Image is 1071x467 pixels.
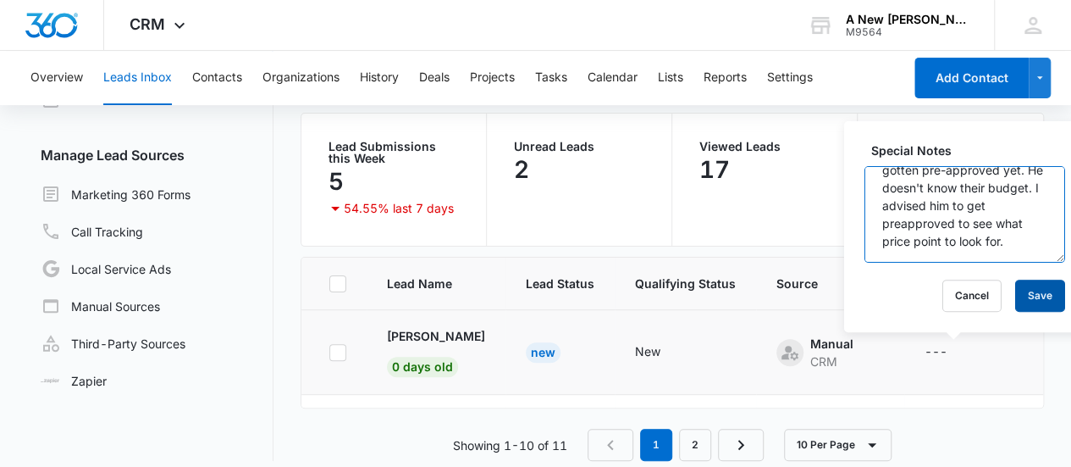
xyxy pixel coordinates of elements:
[526,275,594,292] span: Lead Status
[1015,280,1065,312] button: Save
[360,51,399,105] button: History
[704,51,747,105] button: Reports
[41,221,143,242] a: Call Tracking
[658,51,683,105] button: Lists
[328,168,344,195] p: 5
[328,141,459,164] p: Lead Submissions this Week
[776,335,884,370] div: - - Select to Edit Field
[635,342,660,360] div: New
[41,296,160,316] a: Manual Sources
[535,51,567,105] button: Tasks
[846,26,969,38] div: account id
[718,429,764,461] a: Next Page
[925,342,947,363] div: ---
[640,429,672,461] em: 1
[387,275,485,292] span: Lead Name
[810,335,853,353] div: Manual
[453,436,567,454] p: Showing 1-10 of 11
[699,141,830,153] p: Viewed Leads
[192,51,242,105] button: Contacts
[679,429,711,461] a: Page 2
[387,327,485,345] p: [PERSON_NAME]
[387,327,485,374] a: [PERSON_NAME]0 days old
[103,51,172,105] button: Leads Inbox
[776,275,884,292] span: Source
[588,51,638,105] button: Calendar
[27,145,273,165] h3: Manage Lead Sources
[635,275,736,292] span: Qualifying Status
[514,141,644,153] p: Unread Leads
[41,372,107,390] a: Zapier
[810,353,853,370] div: CRM
[588,429,764,461] nav: Pagination
[914,58,1029,98] button: Add Contact
[699,156,730,183] p: 17
[344,203,454,214] p: 54.55% last 7 days
[864,166,1065,263] textarea: Spoke to possible lead. He stated that they have not gotten pre-approved yet. He doesn't know the...
[846,13,969,26] div: account name
[130,15,165,33] span: CRM
[30,51,83,105] button: Overview
[41,259,171,279] a: Local Service Ads
[41,333,185,353] a: Third-Party Sources
[514,156,529,183] p: 2
[526,345,560,359] a: New
[419,51,450,105] button: Deals
[942,280,1002,312] button: Cancel
[635,342,691,363] div: - - Select to Edit Field
[470,51,515,105] button: Projects
[526,342,560,363] div: New
[41,89,121,109] a: Archived
[41,184,190,204] a: Marketing 360 Forms
[387,357,458,377] span: 0 days old
[262,51,340,105] button: Organizations
[925,342,978,363] div: - - Select to Edit Field
[767,51,813,105] button: Settings
[784,429,892,461] button: 10 Per Page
